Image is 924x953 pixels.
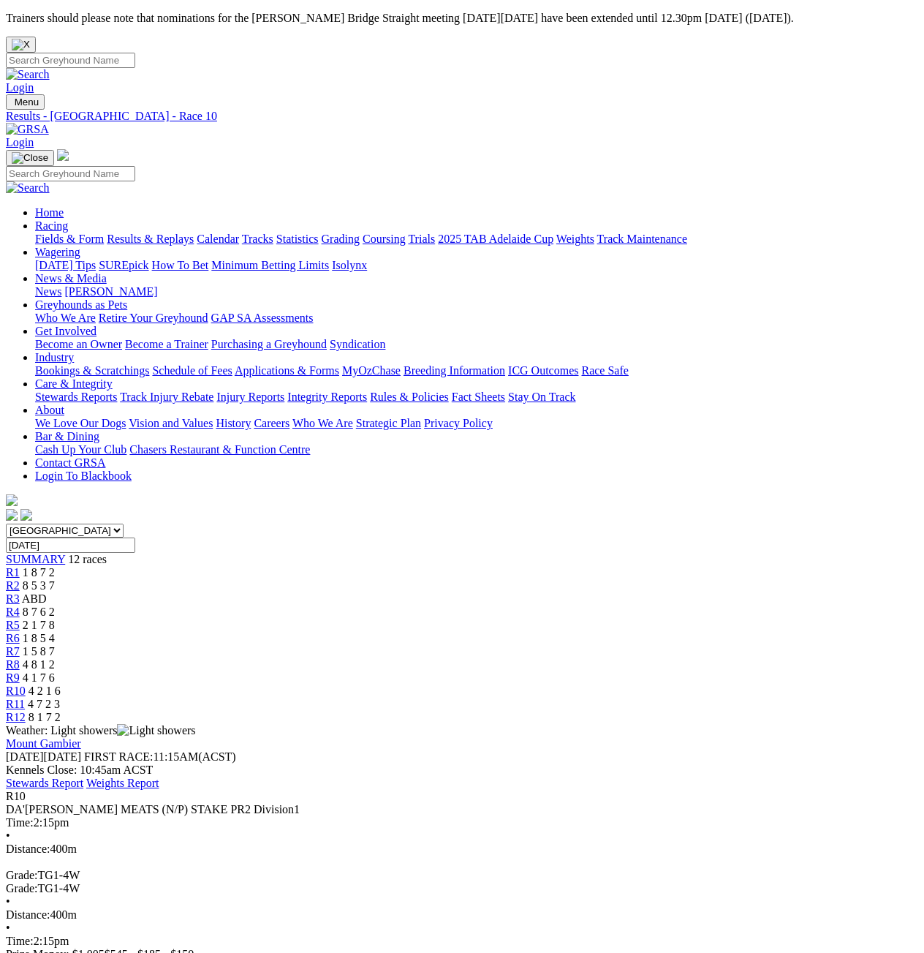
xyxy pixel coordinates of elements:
span: 8 5 3 7 [23,579,55,592]
span: FIRST RACE: [84,750,153,763]
input: Search [6,166,135,181]
span: 8 7 6 2 [23,606,55,618]
span: • [6,922,10,934]
span: Distance: [6,843,50,855]
a: Become a Trainer [125,338,208,350]
a: Calendar [197,233,239,245]
div: Care & Integrity [35,391,918,404]
span: SUMMARY [6,553,65,565]
span: 4 7 2 3 [28,698,60,710]
span: 8 1 7 2 [29,711,61,723]
a: Applications & Forms [235,364,339,377]
div: News & Media [35,285,918,298]
span: R3 [6,592,20,605]
a: Racing [35,219,68,232]
a: R5 [6,619,20,631]
a: Login [6,136,34,148]
a: Industry [35,351,74,364]
img: Search [6,68,50,81]
span: 4 2 1 6 [29,685,61,697]
div: Bar & Dining [35,443,918,456]
div: TG1-4W [6,882,918,895]
a: GAP SA Assessments [211,312,314,324]
a: News [35,285,61,298]
div: Kennels Close: 10:45am ACST [6,764,918,777]
a: Syndication [330,338,385,350]
div: 2:15pm [6,935,918,948]
img: X [12,39,30,50]
div: Industry [35,364,918,377]
a: Care & Integrity [35,377,113,390]
a: About [35,404,64,416]
a: Privacy Policy [424,417,493,429]
button: Close [6,37,36,53]
a: [PERSON_NAME] [64,285,157,298]
a: Fact Sheets [452,391,505,403]
div: About [35,417,918,430]
a: Mount Gambier [6,737,81,750]
a: Who We Are [35,312,96,324]
img: twitter.svg [20,509,32,521]
a: Results & Replays [107,233,194,245]
div: 400m [6,843,918,856]
a: Track Maintenance [597,233,687,245]
span: 4 1 7 6 [23,671,55,684]
a: Injury Reports [216,391,284,403]
a: How To Bet [152,259,209,271]
div: Wagering [35,259,918,272]
img: logo-grsa-white.png [6,494,18,506]
span: Time: [6,935,34,947]
a: R12 [6,711,26,723]
div: 400m [6,908,918,922]
img: Search [6,181,50,195]
button: Toggle navigation [6,94,45,110]
a: Rules & Policies [370,391,449,403]
a: Wagering [35,246,80,258]
a: Fields & Form [35,233,104,245]
a: Careers [254,417,289,429]
a: Vision and Values [129,417,213,429]
a: Isolynx [332,259,367,271]
a: News & Media [35,272,107,285]
a: Login To Blackbook [35,470,132,482]
a: R6 [6,632,20,644]
span: [DATE] [6,750,44,763]
span: Weather: Light showers [6,724,196,737]
a: Minimum Betting Limits [211,259,329,271]
a: Bar & Dining [35,430,99,442]
span: R10 [6,790,26,802]
a: R10 [6,685,26,697]
span: R9 [6,671,20,684]
span: • [6,829,10,842]
a: Contact GRSA [35,456,105,469]
div: Greyhounds as Pets [35,312,918,325]
a: Bookings & Scratchings [35,364,149,377]
div: Racing [35,233,918,246]
a: Stewards Report [6,777,83,789]
span: R8 [6,658,20,671]
a: Grading [322,233,360,245]
div: 2:15pm [6,816,918,829]
a: Coursing [363,233,406,245]
span: R1 [6,566,20,579]
a: Home [35,206,64,219]
span: ABD [22,592,47,605]
span: 1 8 5 4 [23,632,55,644]
span: Grade: [6,882,38,894]
a: Chasers Restaurant & Function Centre [129,443,310,456]
img: facebook.svg [6,509,18,521]
a: Purchasing a Greyhound [211,338,327,350]
a: Become an Owner [35,338,122,350]
a: Results - [GEOGRAPHIC_DATA] - Race 10 [6,110,918,123]
div: DA'[PERSON_NAME] MEATS (N/P) STAKE PR2 Division1 [6,803,918,816]
a: ICG Outcomes [508,364,578,377]
a: R11 [6,698,25,710]
a: Schedule of Fees [152,364,232,377]
a: Trials [408,233,435,245]
input: Search [6,53,135,68]
span: 2 1 7 8 [23,619,55,631]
